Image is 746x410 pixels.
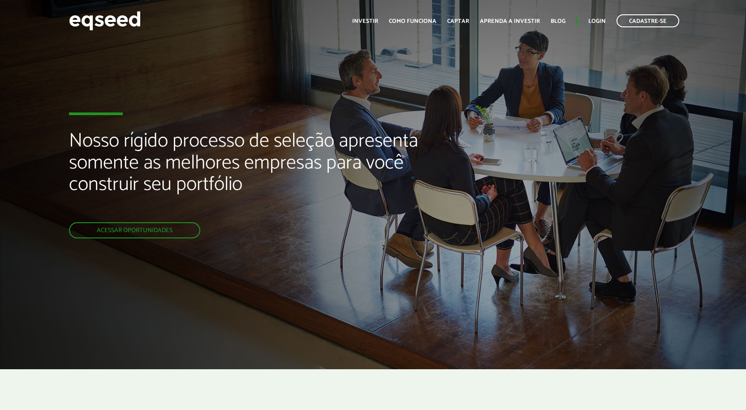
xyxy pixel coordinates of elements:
a: Como funciona [389,18,436,24]
a: Investir [352,18,378,24]
a: Captar [447,18,469,24]
a: Acessar oportunidades [69,222,200,238]
a: Aprenda a investir [480,18,540,24]
img: EqSeed [69,9,141,33]
h2: Nosso rígido processo de seleção apresenta somente as melhores empresas para você construir seu p... [69,130,429,222]
a: Cadastre-se [617,14,679,27]
a: Blog [551,18,565,24]
a: Login [588,18,606,24]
